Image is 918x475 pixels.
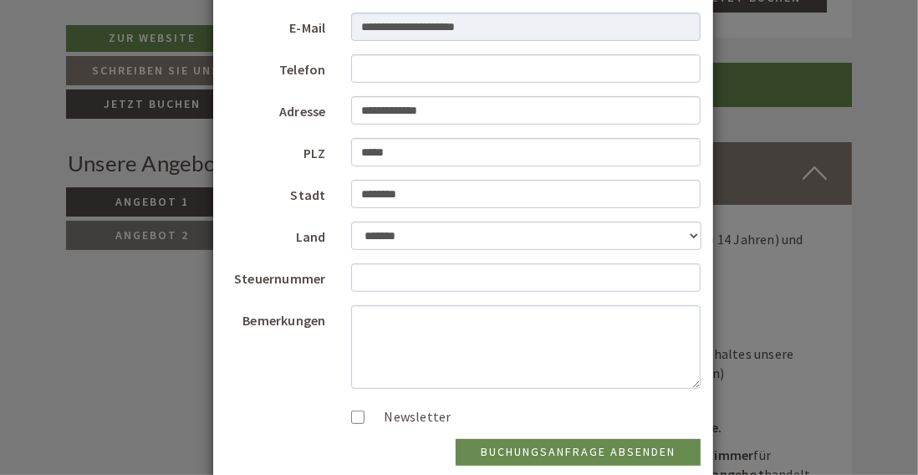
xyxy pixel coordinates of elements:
[213,138,339,163] label: PLZ
[213,96,339,121] label: Adresse
[26,49,265,63] div: [GEOGRAPHIC_DATA]
[433,441,533,470] button: Senden
[456,439,701,466] button: Buchungsanfrage absenden
[26,82,265,94] small: 14:53
[230,13,303,42] div: Montag
[213,222,339,247] label: Land
[13,46,273,97] div: Guten Tag, wie können wir Ihnen helfen?
[368,407,451,426] label: Newsletter
[213,305,339,330] label: Bemerkungen
[213,54,339,79] label: Telefon
[213,180,339,205] label: Stadt
[213,263,339,289] label: Steuernummer
[213,13,339,38] label: E-Mail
